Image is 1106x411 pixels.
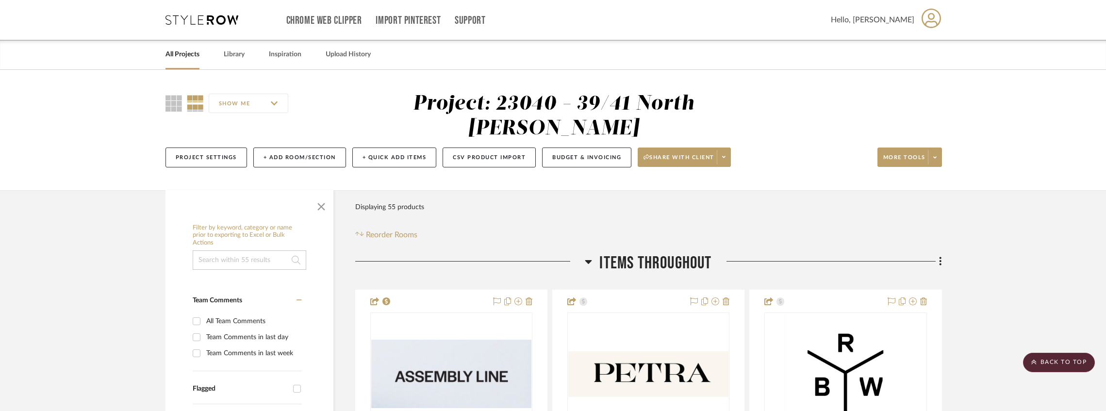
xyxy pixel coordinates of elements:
span: Team Comments [193,297,242,304]
a: Chrome Web Clipper [286,16,362,25]
button: CSV Product Import [443,148,536,167]
div: Team Comments in last day [206,329,299,345]
a: Upload History [326,48,371,61]
span: Items Throughout [599,253,711,274]
span: Share with client [644,154,714,168]
img: Cabinet Knobs at Laundry & Gym Medicine Cabinet [371,340,531,408]
button: Share with client [638,148,731,167]
span: Reorder Rooms [366,229,417,241]
a: Library [224,48,245,61]
button: Reorder Rooms [355,229,418,241]
button: Close [312,195,331,214]
h6: Filter by keyword, category or name prior to exporting to Excel or Bulk Actions [193,224,306,247]
div: Displaying 55 products [355,197,424,217]
div: Project: 23040 - 39/41 North [PERSON_NAME] [413,94,694,139]
scroll-to-top-button: BACK TO TOP [1023,353,1095,372]
span: Hello, [PERSON_NAME] [831,14,914,26]
button: + Add Room/Section [253,148,346,167]
a: Support [455,16,485,25]
a: All Projects [165,48,199,61]
a: Inspiration [269,48,301,61]
button: More tools [877,148,942,167]
div: All Team Comments [206,313,299,329]
button: + Quick Add Items [352,148,437,167]
a: Import Pinterest [376,16,441,25]
button: Budget & Invoicing [542,148,631,167]
span: More tools [883,154,925,168]
div: Flagged [193,385,288,393]
button: Project Settings [165,148,247,167]
div: Team Comments in last week [206,345,299,361]
img: Hardware Throughout [568,351,728,397]
input: Search within 55 results [193,250,306,270]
